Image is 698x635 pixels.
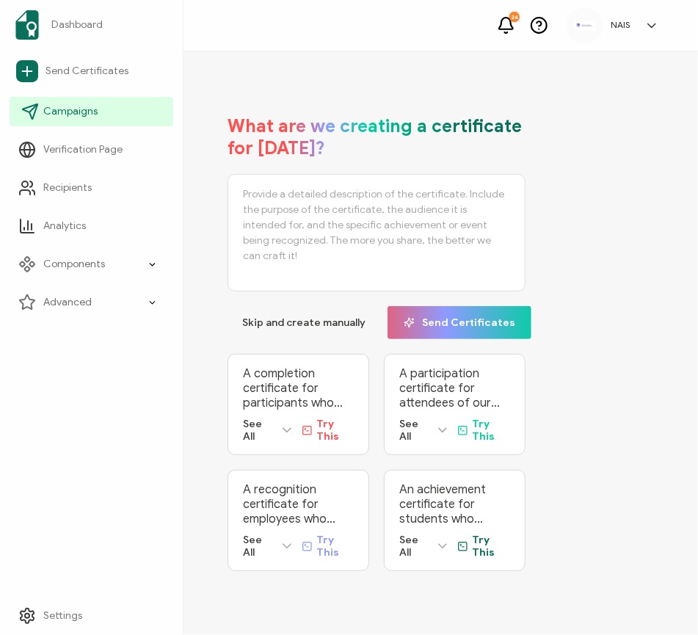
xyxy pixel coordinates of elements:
span: Send Certificates [46,64,128,79]
h1: What are we creating a certificate for [DATE]? [228,115,526,159]
span: See All [243,418,272,443]
a: Dashboard [10,4,173,46]
a: Verification Page [10,135,173,164]
span: Analytics [43,219,86,233]
span: Try This [316,534,354,559]
span: Try This [316,418,354,443]
p: A participation certificate for attendees of our Annual AI & Machine Learning Summit, which broug... [399,366,510,410]
a: Settings [10,601,173,631]
p: An achievement certificate for students who successfully developed and launched a fully functiona... [399,482,510,526]
span: Try This [472,534,509,559]
button: Skip and create manually [228,306,380,339]
span: See All [243,534,272,559]
span: Skip and create manually [242,318,366,328]
span: Send Certificates [404,317,515,328]
span: Components [43,257,105,272]
span: Recipients [43,181,92,195]
a: Recipients [10,173,173,203]
p: A completion certificate for participants who have successfully finished our ‘Advanced Digital Ma... [243,366,354,410]
h5: NAIS [611,20,630,30]
img: sertifier-logomark-colored.svg [15,10,39,40]
a: Send Certificates [10,54,173,88]
span: Campaigns [43,104,98,119]
span: See All [399,534,428,559]
span: See All [399,418,428,443]
span: Advanced [43,295,92,310]
button: Send Certificates [388,306,531,339]
span: Settings [43,609,82,623]
span: Dashboard [51,18,103,32]
p: A recognition certificate for employees who have completed our six-month internal Leadership Deve... [243,482,354,526]
img: faf2a24d-39ec-4551-ab2c-2d0652369908.png [574,21,596,30]
a: Campaigns [10,97,173,126]
span: Try This [472,418,509,443]
div: 24 [509,12,520,22]
a: Analytics [10,211,173,241]
span: Verification Page [43,142,123,157]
